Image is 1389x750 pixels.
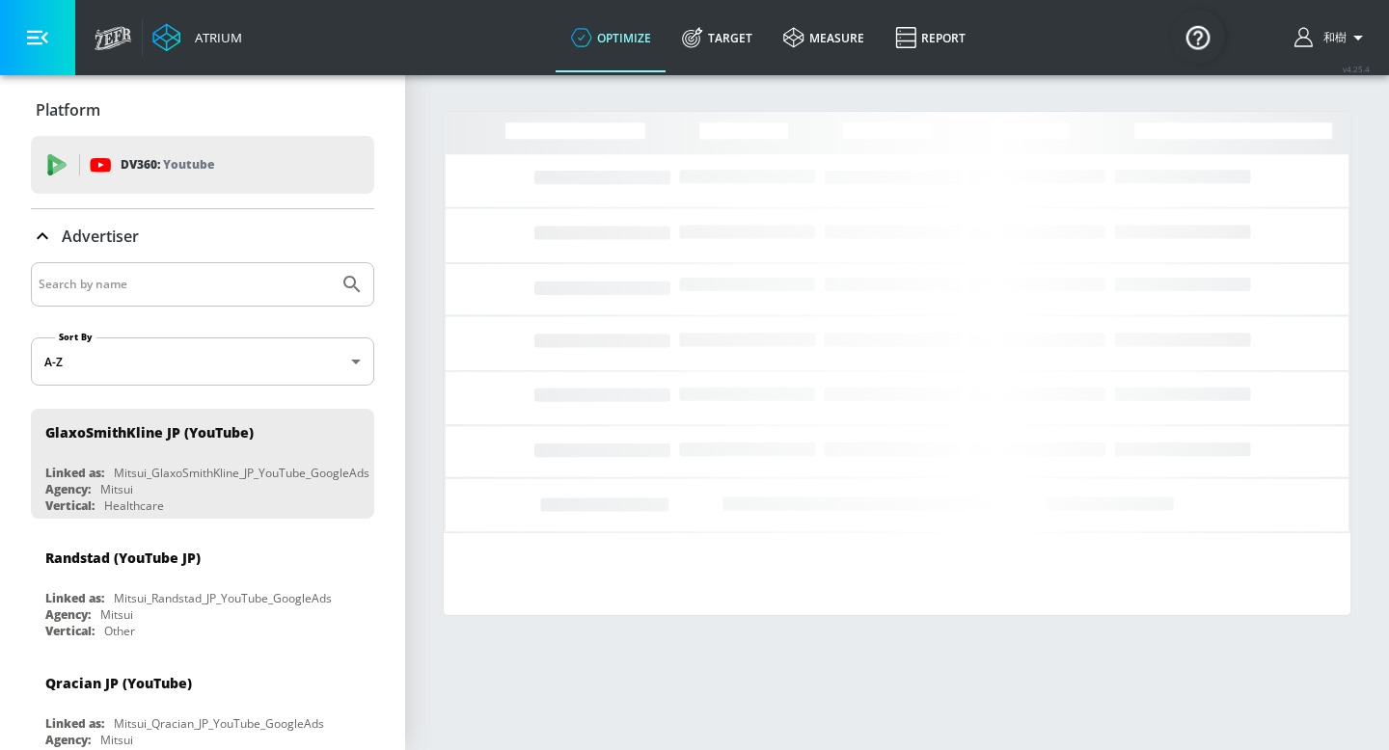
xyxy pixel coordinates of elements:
[45,732,91,748] div: Agency:
[114,590,332,606] div: Mitsui_Randstad_JP_YouTube_GoogleAds
[45,423,254,442] div: GlaxoSmithKline JP (YouTube)
[45,465,104,481] div: Linked as:
[45,715,104,732] div: Linked as:
[121,154,214,175] p: DV360:
[45,590,104,606] div: Linked as:
[104,497,164,514] div: Healthcare
[1316,30,1347,46] span: login as: kazuki.hashioka@mbk-digital.co.jp
[31,337,374,386] div: A-Z
[880,3,981,72] a: Report
[45,549,201,567] div: Randstad (YouTube JP)
[667,3,768,72] a: Target
[45,481,91,497] div: Agency:
[45,674,192,692] div: Qracian JP (YouTube)
[100,606,133,623] div: Mitsui
[31,209,374,263] div: Advertiser
[45,606,91,623] div: Agency:
[39,272,331,297] input: Search by name
[55,331,96,343] label: Sort By
[31,136,374,194] div: DV360: Youtube
[36,99,100,121] p: Platform
[163,154,214,174] p: Youtube
[187,29,242,46] div: Atrium
[114,715,324,732] div: Mitsui_Qracian_JP_YouTube_GoogleAds
[1294,26,1370,49] button: 和樹
[45,623,95,639] div: Vertical:
[1343,64,1370,74] span: v 4.25.4
[31,409,374,519] div: GlaxoSmithKline JP (YouTube)Linked as:Mitsui_GlaxoSmithKline_JP_YouTube_GoogleAdsAgency:MitsuiVer...
[31,83,374,137] div: Platform
[768,3,880,72] a: measure
[104,623,135,639] div: Other
[31,534,374,644] div: Randstad (YouTube JP)Linked as:Mitsui_Randstad_JP_YouTube_GoogleAdsAgency:MitsuiVertical:Other
[152,23,242,52] a: Atrium
[100,481,133,497] div: Mitsui
[1171,10,1225,64] button: Open Resource Center
[556,3,667,72] a: optimize
[114,465,369,481] div: Mitsui_GlaxoSmithKline_JP_YouTube_GoogleAds
[62,226,139,247] p: Advertiser
[45,497,95,514] div: Vertical:
[100,732,133,748] div: Mitsui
